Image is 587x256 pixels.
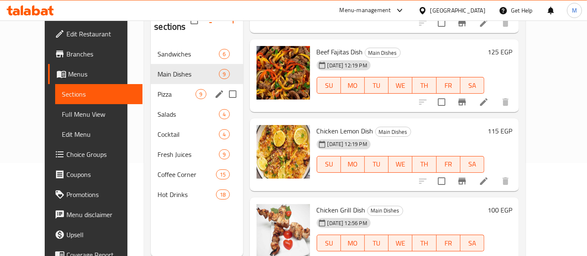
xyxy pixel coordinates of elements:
h6: 115 EGP [488,125,512,137]
button: Branch-specific-item [452,13,472,33]
span: [DATE] 12:56 PM [324,219,371,227]
span: Upsell [66,230,136,240]
div: Main Dishes [365,48,401,58]
span: Sections [62,89,136,99]
button: edit [213,88,226,100]
span: Edit Restaurant [66,29,136,39]
span: SA [464,158,481,170]
div: Coffee Corner [158,169,216,179]
span: Hot Drinks [158,189,216,200]
button: delete [496,13,516,33]
div: [GEOGRAPHIC_DATA] [430,6,485,15]
a: Coupons [48,164,143,184]
span: Sandwiches [158,49,219,59]
span: SA [464,237,481,249]
button: Branch-specific-item [452,92,472,112]
div: Main Dishes [375,127,411,137]
div: items [219,69,229,79]
div: Cocktail4 [151,124,243,144]
span: 9 [219,70,229,78]
span: SU [320,237,338,249]
span: 6 [219,50,229,58]
button: SU [317,235,341,251]
div: items [219,149,229,159]
span: FR [440,237,457,249]
div: Main Dishes9 [151,64,243,84]
span: Salads [158,109,219,119]
button: TH [412,77,436,94]
button: SA [460,235,484,251]
span: 4 [219,110,229,118]
span: TU [368,79,385,92]
span: Chicken Grill Dish [317,204,366,216]
span: Select to update [433,93,450,111]
h6: 125 EGP [488,46,512,58]
span: MO [344,79,361,92]
span: WE [392,158,409,170]
button: FR [437,235,460,251]
div: items [216,189,229,200]
span: SU [320,79,338,92]
span: MO [344,237,361,249]
span: Choice Groups [66,149,136,159]
a: Choice Groups [48,144,143,164]
span: Edit Menu [62,129,136,139]
button: delete [496,92,516,112]
button: Branch-specific-item [452,171,472,191]
span: WE [392,237,409,249]
span: Full Menu View [62,109,136,119]
span: [DATE] 12:19 PM [324,61,371,69]
span: Select to update [433,172,450,190]
span: TU [368,237,385,249]
span: M [572,6,577,15]
div: Pizza9edit [151,84,243,104]
button: SA [460,77,484,94]
a: Upsell [48,225,143,245]
h2: Menu sections [154,8,190,33]
button: TU [365,156,389,173]
div: Fresh Juices9 [151,144,243,164]
span: 4 [219,131,229,138]
span: SA [464,79,481,92]
img: Chicken Lemon Dish [257,125,310,179]
a: Edit menu item [479,176,489,186]
span: FR [440,158,457,170]
span: TH [416,79,433,92]
span: Chicken Lemon Dish [317,125,374,137]
span: Main Dishes [368,206,403,215]
button: WE [389,156,412,173]
button: TH [412,156,436,173]
h6: 100 EGP [488,204,512,216]
button: MO [341,77,365,94]
span: Beef Fajitas Dish [317,46,363,58]
span: Fresh Juices [158,149,219,159]
span: TU [368,158,385,170]
div: items [196,89,206,99]
div: Salads4 [151,104,243,124]
span: TH [416,158,433,170]
a: Promotions [48,184,143,205]
a: Edit Restaurant [48,24,143,44]
span: Branches [66,49,136,59]
span: Pizza [158,89,196,99]
button: delete [496,171,516,191]
span: Main Dishes [158,69,219,79]
span: SU [320,158,338,170]
span: Main Dishes [365,48,400,58]
button: TU [365,77,389,94]
span: Promotions [66,189,136,200]
img: Beef Fajitas Dish [257,46,310,100]
button: MO [341,235,365,251]
span: Select to update [433,14,450,32]
a: Edit menu item [479,18,489,28]
span: WE [392,79,409,92]
span: 9 [196,90,206,98]
span: TH [416,237,433,249]
span: Coupons [66,169,136,179]
div: Hot Drinks18 [151,184,243,205]
div: Sandwiches6 [151,44,243,64]
a: Sections [55,84,143,104]
span: 9 [219,151,229,159]
a: Edit menu item [479,97,489,107]
a: Menus [48,64,143,84]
